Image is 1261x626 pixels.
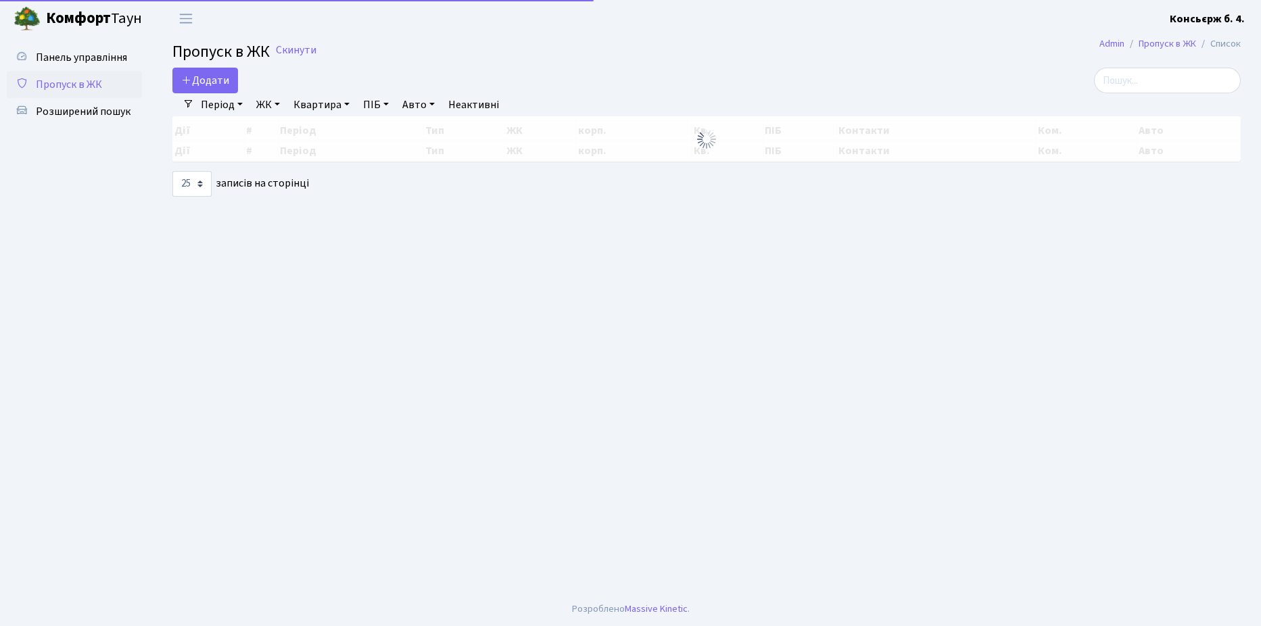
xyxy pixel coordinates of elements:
a: Розширений пошук [7,98,142,125]
a: Пропуск в ЖК [1139,37,1196,51]
span: Розширений пошук [36,104,130,119]
a: Massive Kinetic [625,602,688,616]
label: записів на сторінці [172,171,309,197]
a: Авто [397,93,440,116]
b: Консьєрж б. 4. [1170,11,1245,26]
span: Пропуск в ЖК [172,40,270,64]
a: Панель управління [7,44,142,71]
div: Розроблено . [572,602,690,617]
span: Таун [46,7,142,30]
button: Переключити навігацію [169,7,203,30]
a: Пропуск в ЖК [7,71,142,98]
span: Панель управління [36,50,127,65]
a: Консьєрж б. 4. [1170,11,1245,27]
a: ЖК [251,93,285,116]
a: Період [195,93,248,116]
a: ПІБ [358,93,394,116]
span: Пропуск в ЖК [36,77,102,92]
a: Квартира [288,93,355,116]
select: записів на сторінці [172,171,212,197]
a: Додати [172,68,238,93]
img: logo.png [14,5,41,32]
input: Пошук... [1094,68,1241,93]
a: Admin [1099,37,1124,51]
b: Комфорт [46,7,111,29]
img: Обробка... [696,128,717,150]
a: Неактивні [443,93,504,116]
nav: breadcrumb [1079,30,1261,58]
span: Додати [181,73,229,88]
li: Список [1196,37,1241,51]
a: Скинути [276,44,316,57]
